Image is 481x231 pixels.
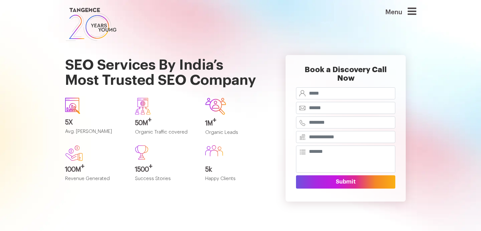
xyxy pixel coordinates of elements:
[135,176,196,187] p: Success Stories
[65,6,117,42] img: logo SVG
[65,176,126,187] p: Revenue Generated
[81,163,84,170] sup: +
[205,130,266,140] p: Organic Leads
[65,42,266,93] h1: SEO Services By India’s Most Trusted SEO Company
[135,130,196,140] p: Organic Traffic covered
[135,145,148,160] img: Path%20473.svg
[205,166,266,173] h3: 5k
[135,120,196,127] h3: 50M
[65,98,80,114] img: icon1.svg
[213,117,216,123] sup: +
[205,176,266,187] p: Happy Clients
[205,98,226,115] img: Group-642.svg
[135,98,151,114] img: Group-640.svg
[149,163,152,170] sup: +
[205,120,266,127] h3: 1M
[65,129,126,140] p: Avg. [PERSON_NAME]
[65,145,83,161] img: new.svg
[65,119,126,126] h3: 5X
[296,66,395,87] h2: Book a Discovery Call Now
[205,145,223,156] img: Group%20586.svg
[296,175,395,189] button: Submit
[148,117,151,123] sup: +
[135,166,196,173] h3: 1500
[65,166,126,173] h3: 100M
